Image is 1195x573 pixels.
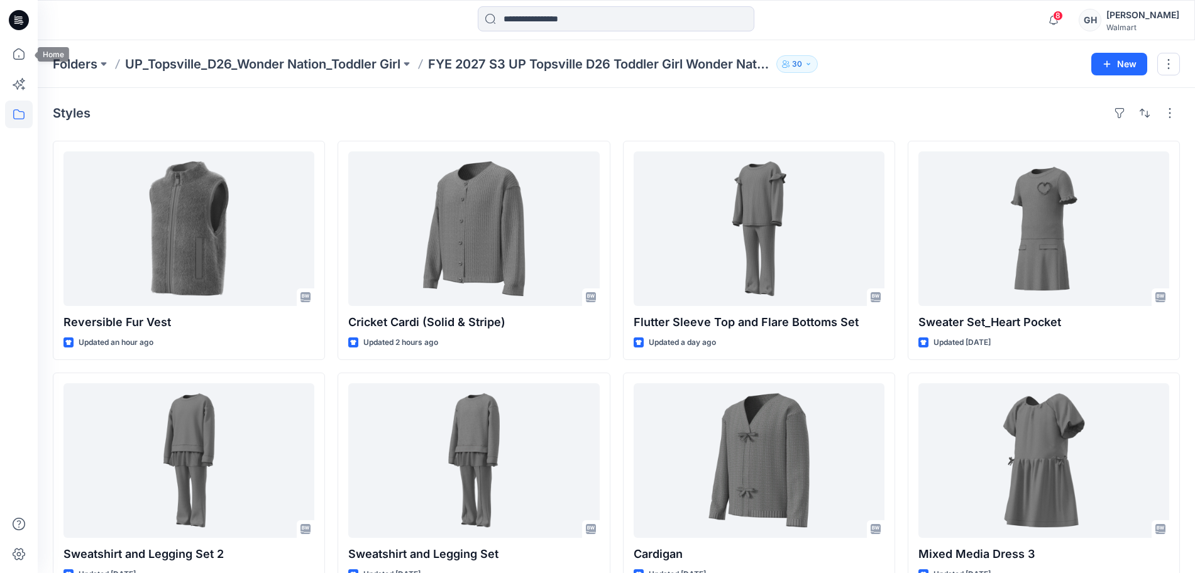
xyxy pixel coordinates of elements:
a: Cardigan [634,383,884,538]
div: GH [1079,9,1101,31]
a: Flutter Sleeve Top and Flare Bottoms Set [634,151,884,306]
a: UP_Topsville_D26_Wonder Nation_Toddler Girl [125,55,400,73]
p: Reversible Fur Vest [63,314,314,331]
p: Mixed Media Dress 3 [918,545,1169,563]
h4: Styles [53,106,91,121]
a: Sweater Set_Heart Pocket [918,151,1169,306]
p: Flutter Sleeve Top and Flare Bottoms Set [634,314,884,331]
a: Mixed Media Dress 3 [918,383,1169,538]
div: [PERSON_NAME] [1106,8,1179,23]
p: Sweatshirt and Legging Set [348,545,599,563]
button: New [1091,53,1147,75]
p: Sweater Set_Heart Pocket [918,314,1169,331]
p: Cardigan [634,545,884,563]
a: Sweatshirt and Legging Set 2 [63,383,314,538]
a: Folders [53,55,97,73]
button: 30 [776,55,818,73]
p: FYE 2027 S3 UP Topsville D26 Toddler Girl Wonder Nation [428,55,771,73]
p: 30 [792,57,802,71]
p: Cricket Cardi (Solid & Stripe) [348,314,599,331]
a: Sweatshirt and Legging Set [348,383,599,538]
span: 8 [1053,11,1063,21]
p: Updated a day ago [649,336,716,349]
div: Walmart [1106,23,1179,32]
p: Updated 2 hours ago [363,336,438,349]
a: Cricket Cardi (Solid & Stripe) [348,151,599,306]
p: Updated an hour ago [79,336,153,349]
a: Reversible Fur Vest [63,151,314,306]
p: Updated [DATE] [933,336,991,349]
p: Sweatshirt and Legging Set 2 [63,545,314,563]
